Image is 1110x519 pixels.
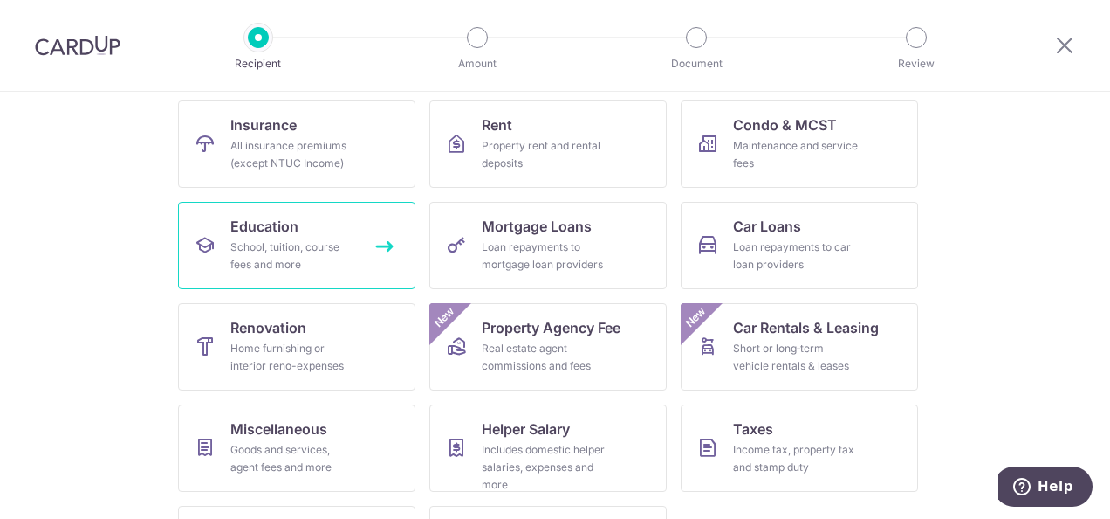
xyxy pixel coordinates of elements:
span: Car Loans [733,216,801,237]
a: Condo & MCSTMaintenance and service fees [681,100,918,188]
p: Recipient [194,55,323,73]
div: Real estate agent commissions and fees [482,340,607,375]
div: Property rent and rental deposits [482,137,607,172]
a: InsuranceAll insurance premiums (except NTUC Income) [178,100,415,188]
a: Car LoansLoan repayments to car loan providers [681,202,918,289]
span: Education [230,216,298,237]
span: Property Agency Fee [482,317,620,338]
span: New [682,303,710,332]
div: Maintenance and service fees [733,137,859,172]
a: Helper SalaryIncludes domestic helper salaries, expenses and more [429,405,667,492]
div: Loan repayments to car loan providers [733,239,859,273]
span: Helper Salary [482,419,570,439]
p: Document [632,55,761,73]
span: Insurance [230,114,297,135]
div: School, tuition, course fees and more [230,239,356,273]
span: Car Rentals & Leasing [733,317,879,338]
div: Short or long‑term vehicle rentals & leases [733,340,859,375]
div: Income tax, property tax and stamp duty [733,441,859,476]
p: Review [852,55,981,73]
a: TaxesIncome tax, property tax and stamp duty [681,405,918,492]
div: Home furnishing or interior reno-expenses [230,340,356,375]
span: Renovation [230,317,306,338]
div: Loan repayments to mortgage loan providers [482,239,607,273]
img: CardUp [35,35,120,56]
div: All insurance premiums (except NTUC Income) [230,137,356,172]
div: Includes domestic helper salaries, expenses and more [482,441,607,494]
a: MiscellaneousGoods and services, agent fees and more [178,405,415,492]
span: Taxes [733,419,773,439]
p: Amount [413,55,542,73]
span: Miscellaneous [230,419,327,439]
a: Mortgage LoansLoan repayments to mortgage loan providers [429,202,667,289]
a: Property Agency FeeReal estate agent commissions and feesNew [429,303,667,391]
div: Goods and services, agent fees and more [230,441,356,476]
iframe: Opens a widget where you can find more information [998,467,1093,510]
a: EducationSchool, tuition, course fees and more [178,202,415,289]
span: Mortgage Loans [482,216,592,237]
a: RenovationHome furnishing or interior reno-expenses [178,303,415,391]
span: Rent [482,114,512,135]
span: Condo & MCST [733,114,837,135]
span: New [430,303,459,332]
a: RentProperty rent and rental deposits [429,100,667,188]
a: Car Rentals & LeasingShort or long‑term vehicle rentals & leasesNew [681,303,918,391]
